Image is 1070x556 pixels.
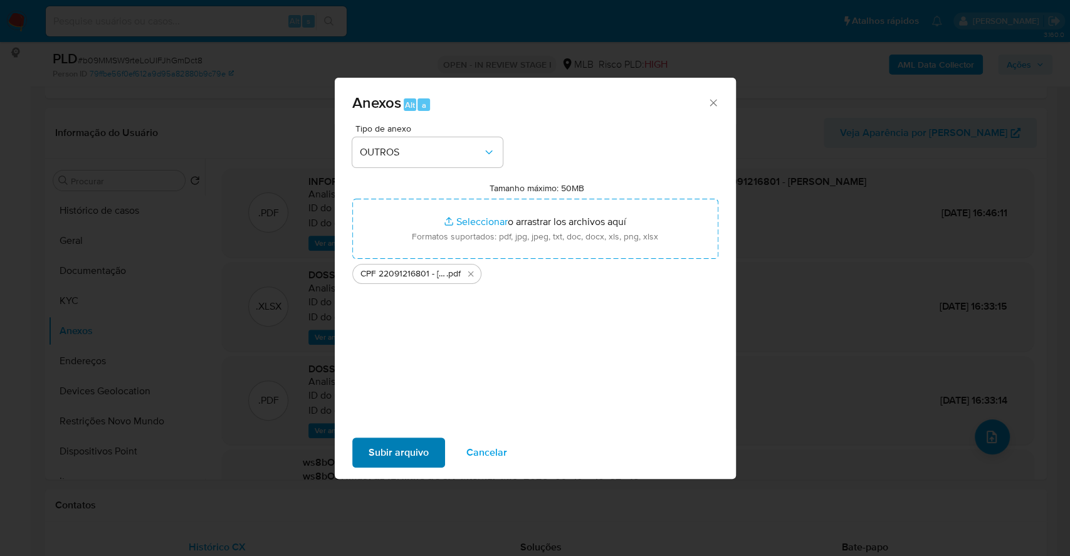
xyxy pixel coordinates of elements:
button: Subir arquivo [352,438,445,468]
span: CPF 22091216801 - [PERSON_NAME] [360,268,446,280]
span: OUTROS [360,146,483,159]
span: Tipo de anexo [355,124,506,133]
button: Cerrar [707,97,718,108]
span: Cancelar [466,439,507,466]
label: Tamanho máximo: 50MB [490,182,584,194]
button: Cancelar [450,438,523,468]
span: Alt [405,99,415,111]
ul: Archivos seleccionados [352,259,718,284]
span: Anexos [352,92,401,113]
button: OUTROS [352,137,503,167]
button: Eliminar CPF 22091216801 - BEATRIZ MARIA MOLINA DE SOUZA ESTEVES.pdf [463,266,478,281]
span: a [422,99,426,111]
span: .pdf [446,268,461,280]
span: Subir arquivo [369,439,429,466]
